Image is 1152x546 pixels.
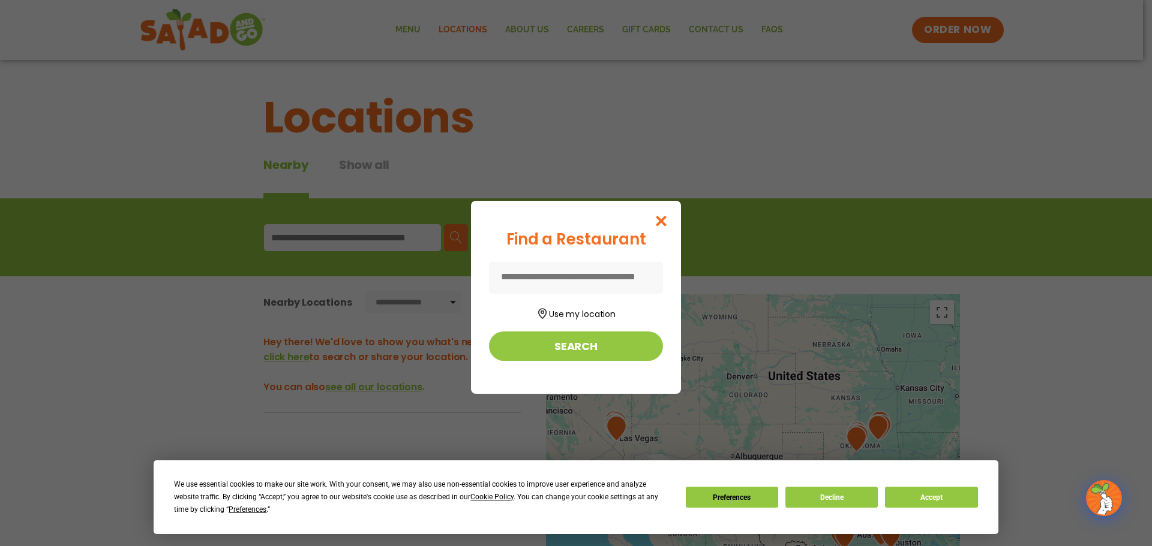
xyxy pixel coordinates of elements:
[642,201,681,241] button: Close modal
[154,460,998,534] div: Cookie Consent Prompt
[489,331,663,361] button: Search
[785,487,878,508] button: Decline
[885,487,977,508] button: Accept
[1087,481,1121,515] img: wpChatIcon
[686,487,778,508] button: Preferences
[174,478,671,516] div: We use essential cookies to make our site work. With your consent, we may also use non-essential ...
[229,505,266,514] span: Preferences
[470,493,514,501] span: Cookie Policy
[489,304,663,321] button: Use my location
[489,228,663,251] div: Find a Restaurant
